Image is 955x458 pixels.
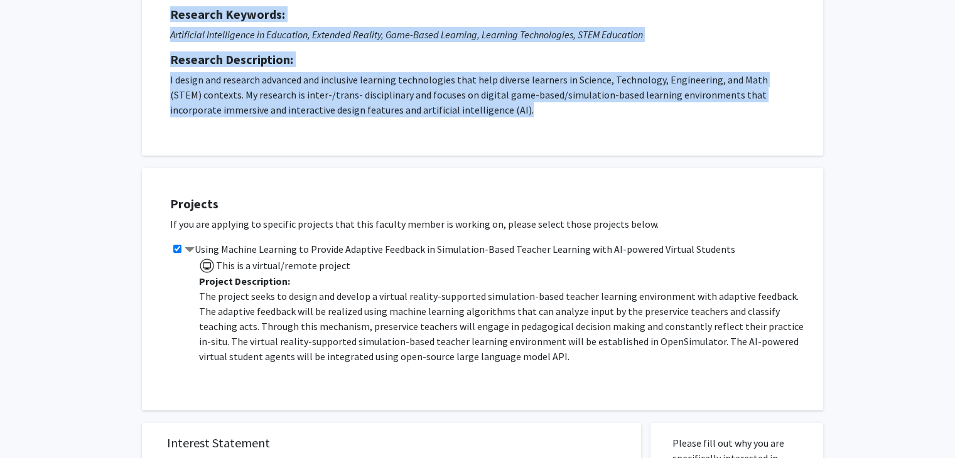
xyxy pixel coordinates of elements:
[170,72,795,117] p: I design and research advanced and inclusive learning technologies that help diverse learners in ...
[170,51,293,67] strong: Research Description:
[170,28,643,41] i: Artificial Intelligence in Education, Extended Reality, Game-Based Learning, Learning Technologie...
[199,289,811,364] p: The project seeks to design and develop a virtual reality-supported simulation-based teacher lear...
[170,216,811,232] p: If you are applying to specific projects that this faculty member is working on, please select th...
[170,196,219,211] strong: Projects
[167,435,616,450] h5: Interest Statement
[170,6,285,22] strong: Research Keywords:
[185,242,735,257] label: Using Machine Learning to Provide Adaptive Feedback in Simulation-Based Teacher Learning with AI-...
[9,402,53,449] iframe: Chat
[199,275,290,287] b: Project Description:
[215,259,350,272] span: This is a virtual/remote project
